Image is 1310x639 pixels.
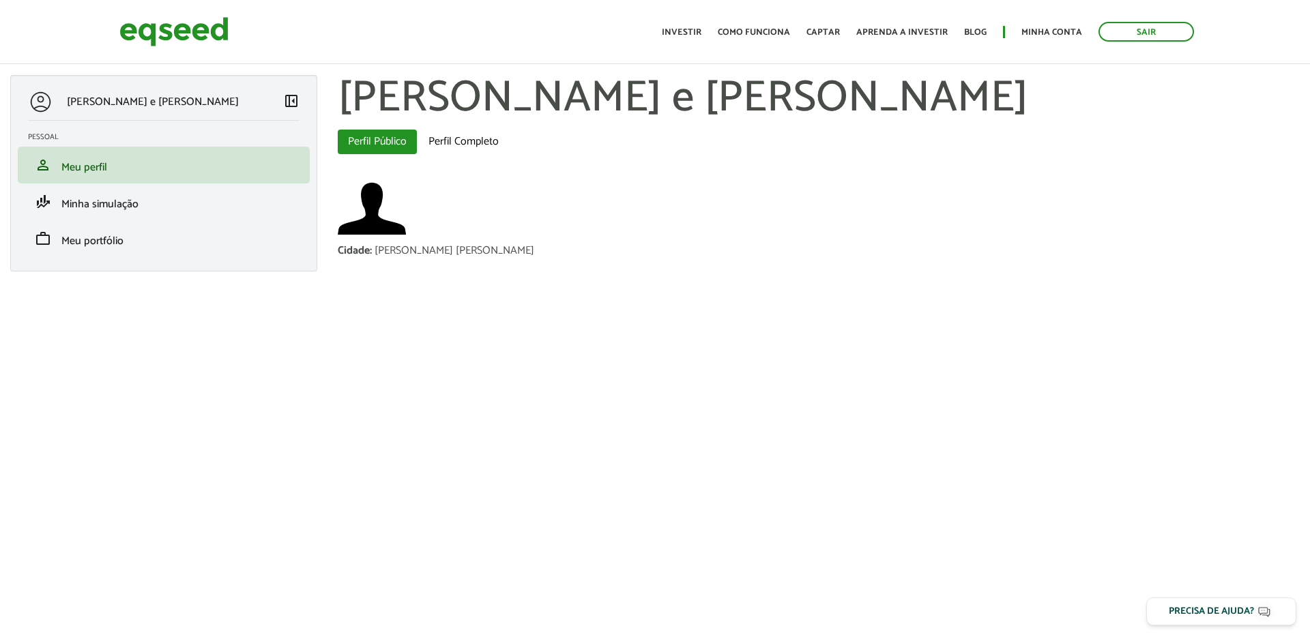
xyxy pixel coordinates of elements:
[806,28,840,37] a: Captar
[28,231,300,247] a: workMeu portfólio
[119,14,229,50] img: EqSeed
[1021,28,1082,37] a: Minha conta
[283,93,300,109] span: left_panel_close
[1098,22,1194,42] a: Sair
[662,28,701,37] a: Investir
[964,28,987,37] a: Blog
[338,175,406,243] a: Ver perfil do usuário.
[18,183,310,220] li: Minha simulação
[718,28,790,37] a: Como funciona
[338,175,406,243] img: Foto de Frederico Gustavo Telles e Souza
[283,93,300,112] a: Colapsar menu
[35,157,51,173] span: person
[338,130,417,154] a: Perfil Público
[338,246,375,256] div: Cidade
[28,157,300,173] a: personMeu perfil
[28,194,300,210] a: finance_modeMinha simulação
[61,158,107,177] span: Meu perfil
[418,130,509,154] a: Perfil Completo
[375,246,534,256] div: [PERSON_NAME] [PERSON_NAME]
[856,28,948,37] a: Aprenda a investir
[338,75,1300,123] h1: [PERSON_NAME] e [PERSON_NAME]
[67,95,239,108] p: [PERSON_NAME] e [PERSON_NAME]
[28,133,310,141] h2: Pessoal
[35,194,51,210] span: finance_mode
[61,195,139,213] span: Minha simulação
[18,220,310,257] li: Meu portfólio
[18,147,310,183] li: Meu perfil
[35,231,51,247] span: work
[370,241,372,260] span: :
[61,232,123,250] span: Meu portfólio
